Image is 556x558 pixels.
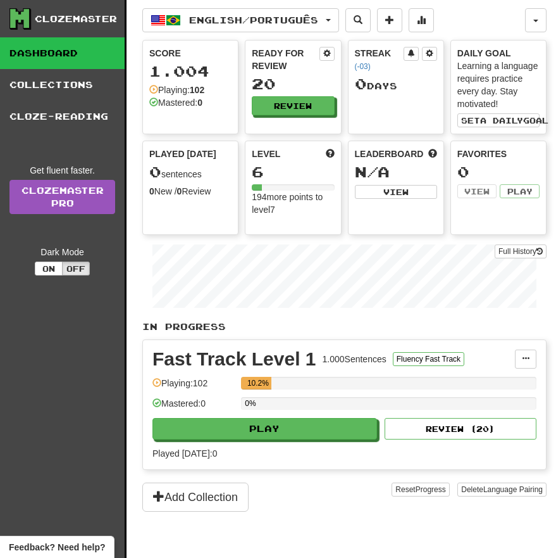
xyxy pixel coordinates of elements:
[149,186,154,196] strong: 0
[393,352,464,366] button: Fluency Fast Track
[428,148,437,160] span: This week in points, UTC
[149,185,232,198] div: New / Review
[9,164,115,177] div: Get fluent faster.
[152,377,235,398] div: Playing: 102
[149,84,204,96] div: Playing:
[149,63,232,79] div: 1.004
[149,148,216,160] span: Played [DATE]
[409,8,434,32] button: More stats
[355,76,437,92] div: Day s
[457,164,540,180] div: 0
[457,47,540,60] div: Daily Goal
[149,96,202,109] div: Mastered:
[457,148,540,160] div: Favorites
[355,62,371,71] a: (-03)
[9,246,115,258] div: Dark Mode
[252,148,280,160] span: Level
[149,163,161,181] span: 0
[495,244,547,258] button: Full History
[385,418,536,440] button: Review (20)
[377,8,402,32] button: Add sentence to collection
[355,47,404,72] div: Streak
[355,148,424,160] span: Leaderboard
[500,184,540,198] button: Play
[189,15,318,25] span: English / Português
[142,483,249,512] button: Add Collection
[355,163,390,181] span: N/A
[177,186,182,196] strong: 0
[345,8,371,32] button: Search sentences
[142,320,547,333] p: In Progress
[483,485,543,494] span: Language Pairing
[457,483,547,497] button: DeleteLanguage Pairing
[152,418,377,440] button: Play
[252,76,334,92] div: 20
[62,262,90,276] button: Off
[152,448,217,459] span: Played [DATE]: 0
[149,164,232,181] div: sentences
[355,75,367,92] span: 0
[323,353,386,365] div: 1.000 Sentences
[480,116,523,125] span: a daily
[149,47,232,60] div: Score
[252,164,334,180] div: 6
[416,485,446,494] span: Progress
[457,60,540,110] div: Learning a language requires practice every day. Stay motivated!
[355,185,437,199] button: View
[245,377,271,390] div: 10.2%
[9,541,105,554] span: Open feedback widget
[197,98,202,108] strong: 0
[35,13,117,25] div: Clozemaster
[9,180,115,214] a: ClozemasterPro
[252,191,334,216] div: 194 more points to level 7
[252,47,319,72] div: Ready for Review
[457,184,497,198] button: View
[152,397,235,418] div: Mastered: 0
[35,262,63,276] button: On
[152,350,316,369] div: Fast Track Level 1
[252,96,334,115] button: Review
[457,113,540,127] button: Seta dailygoal
[392,483,449,497] button: ResetProgress
[190,85,204,95] strong: 102
[142,8,339,32] button: English/Português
